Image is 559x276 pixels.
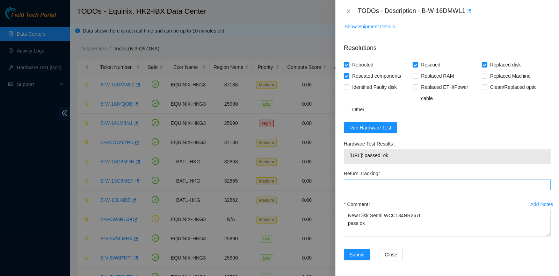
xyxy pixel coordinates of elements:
span: Replaced ETH/Power cable [418,82,481,104]
span: Rebooted [349,59,376,70]
span: Other [349,104,367,115]
textarea: Comment [344,210,551,236]
button: Submit [344,249,370,260]
span: Reseated components [349,70,404,82]
label: Return Tracking [344,168,383,179]
span: Close [385,251,397,259]
span: Replaced Machine [487,70,533,82]
span: Rescued [418,59,443,70]
div: Add Notes [530,202,553,207]
button: Show Shipment Details [344,21,395,32]
span: Replaced RAM [418,70,457,82]
button: Add Notes [530,199,553,210]
label: Hardware Test Results [344,138,398,149]
span: [URL]: passed: ok [349,151,545,159]
p: Resolutions [344,38,551,53]
span: close [346,8,351,14]
button: Close [344,8,354,15]
input: Return Tracking [344,179,551,190]
span: Replaced disk [487,59,524,70]
label: Comment [344,199,373,210]
button: Close [379,249,403,260]
span: Identified Faulty disk [349,82,400,93]
button: Run Hardware Test [344,122,397,133]
span: Clean/Replaced optic [487,82,539,93]
div: TODOs - Description - B-W-16DMWL1 [358,6,551,17]
span: Submit [349,251,365,259]
span: Run Hardware Test [349,124,391,132]
span: Show Shipment Details [344,23,395,30]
